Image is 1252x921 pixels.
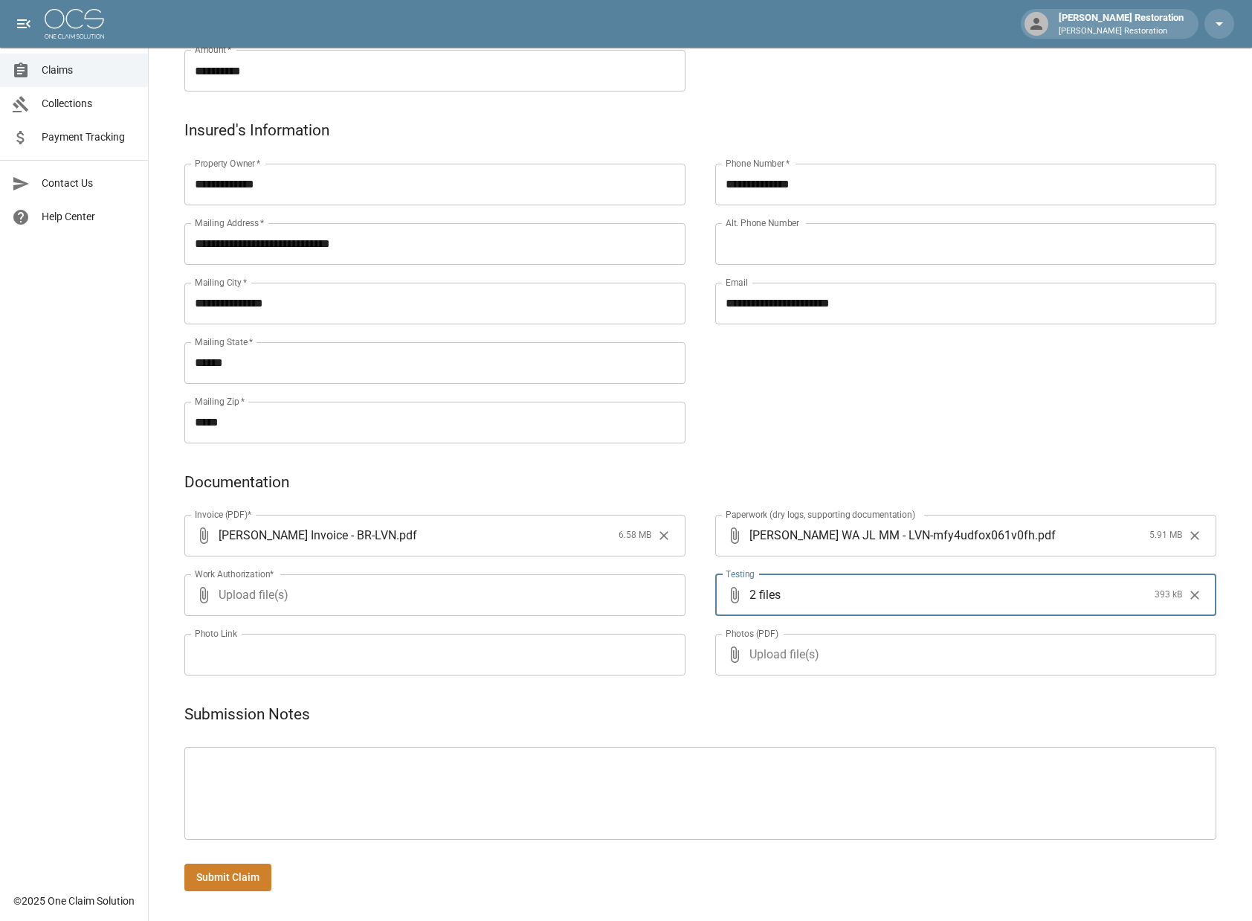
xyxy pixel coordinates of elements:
label: Alt. Phone Number [726,216,799,229]
button: open drawer [9,9,39,39]
label: Mailing City [195,276,248,289]
div: [PERSON_NAME] Restoration [1053,10,1190,37]
div: © 2025 One Claim Solution [13,893,135,908]
button: Clear [1184,524,1206,547]
span: . pdf [1035,527,1056,544]
img: ocs-logo-white-transparent.png [45,9,104,39]
button: Clear [1184,584,1206,606]
label: Work Authorization* [195,568,274,580]
label: Email [726,276,748,289]
label: Invoice (PDF)* [195,508,252,521]
button: Clear [653,524,675,547]
label: Mailing State [195,336,253,348]
span: Claims [42,62,136,78]
span: Upload file(s) [219,574,645,616]
span: Collections [42,96,136,112]
span: 393 kB [1155,588,1182,603]
label: Photos (PDF) [726,627,778,640]
label: Testing [726,568,755,580]
span: [PERSON_NAME] Invoice - BR-LVN [219,527,396,544]
p: [PERSON_NAME] Restoration [1059,25,1184,38]
span: Payment Tracking [42,129,136,145]
label: Mailing Address [195,216,264,229]
span: 5.91 MB [1149,528,1182,543]
span: [PERSON_NAME] WA JL MM - LVN-mfy4udfox061v0fh [749,527,1035,544]
label: Photo Link [195,627,237,640]
label: Property Owner [195,157,261,170]
label: Phone Number [726,157,790,170]
label: Amount [195,43,232,56]
span: Help Center [42,209,136,225]
span: 2 files [749,574,1149,616]
span: . pdf [396,527,417,544]
label: Mailing Zip [195,395,245,408]
span: 6.58 MB [619,528,651,543]
button: Submit Claim [184,864,271,891]
span: Upload file(s) [749,634,1176,675]
span: Contact Us [42,176,136,191]
label: Paperwork (dry logs, supporting documentation) [726,508,915,521]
